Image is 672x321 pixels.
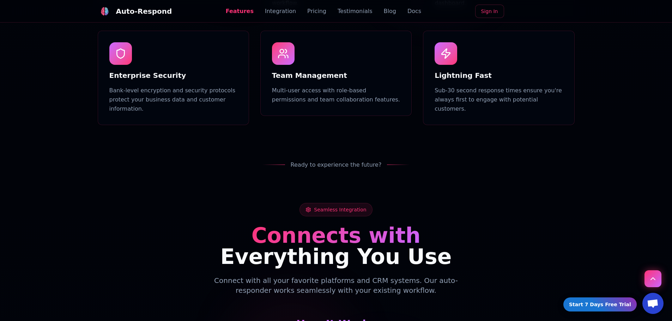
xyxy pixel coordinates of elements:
p: Sub-30 second response times ensure you're always first to engage with potential customers. [435,86,563,113]
a: Sign In [475,5,504,18]
button: Scroll to top [644,270,661,287]
h3: Team Management [272,70,400,80]
div: Open chat [642,293,664,314]
h3: Enterprise Security [109,70,237,80]
a: Docs [407,7,421,16]
a: Integration [265,7,296,16]
span: Seamless Integration [314,206,366,213]
span: Ready to experience the future? [291,161,382,169]
a: Testimonials [338,7,373,16]
iframe: Sign in with Google Button [506,4,578,19]
img: Auto-Respond Logo [100,7,109,16]
a: Auto-Respond LogoAuto-Respond [98,4,172,18]
div: Auto-Respond [116,6,172,16]
span: Everything You Use [220,244,452,269]
h3: Lightning Fast [435,70,563,80]
p: Connect with all your favorite platforms and CRM systems. Our auto-responder works seamlessly wit... [201,276,472,295]
p: Bank-level encryption and security protocols protect your business data and customer information. [109,86,237,113]
a: Pricing [307,7,326,16]
p: Multi-user access with role-based permissions and team collaboration features. [272,86,400,104]
a: Blog [384,7,396,16]
a: Features [226,7,254,16]
a: Start 7 Days Free Trial [563,297,637,311]
span: Connects with [252,223,421,248]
